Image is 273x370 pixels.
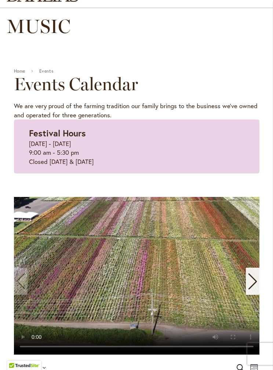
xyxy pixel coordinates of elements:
a: Home [14,69,25,74]
h2: Events Calendar [14,74,259,94]
swiper-slide: 1 / 11 [14,197,259,355]
strong: Festival Hours [29,127,86,139]
p: [DATE] - [DATE] 9:00 am - 5:30 pm Closed [DATE] & [DATE] [29,139,244,166]
iframe: Launch Accessibility Center [6,344,26,364]
a: Events [39,69,54,74]
p: We are very proud of the farming tradition our family brings to the business we've owned and oper... [14,102,259,120]
span: MUSIC [7,15,70,38]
